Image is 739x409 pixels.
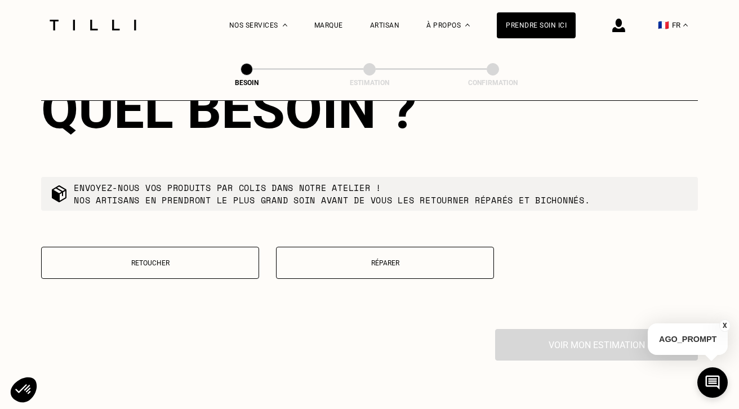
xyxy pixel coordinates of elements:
[313,79,426,87] div: Estimation
[276,247,494,279] button: Réparer
[658,20,669,30] span: 🇫🇷
[41,247,259,279] button: Retoucher
[497,12,576,38] a: Prendre soin ici
[314,21,343,29] a: Marque
[282,259,488,267] p: Réparer
[41,78,698,141] div: Quel besoin ?
[437,79,549,87] div: Confirmation
[283,24,287,26] img: Menu déroulant
[47,259,253,267] p: Retoucher
[50,185,68,203] img: commande colis
[648,323,728,355] p: AGO_PROMPT
[683,24,688,26] img: menu déroulant
[190,79,303,87] div: Besoin
[465,24,470,26] img: Menu déroulant à propos
[46,20,140,30] img: Logo du service de couturière Tilli
[370,21,400,29] a: Artisan
[612,19,625,32] img: icône connexion
[74,181,590,206] p: Envoyez-nous vos produits par colis dans notre atelier ! Nos artisans en prendront le plus grand ...
[719,319,731,332] button: X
